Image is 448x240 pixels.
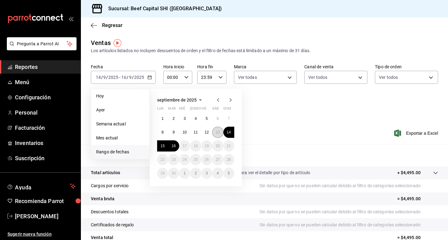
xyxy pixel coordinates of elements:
[91,152,438,159] p: Resumen
[96,121,144,127] span: Semana actual
[201,140,212,152] button: 19 de septiembre de 2025
[217,171,219,175] abbr: 4 de octubre de 2025
[205,144,209,148] abbr: 19 de septiembre de 2025
[228,116,230,121] abbr: 7 de septiembre de 2025
[227,144,231,148] abbr: 21 de septiembre de 2025
[161,171,165,175] abbr: 29 de septiembre de 2025
[217,116,219,121] abbr: 6 de septiembre de 2025
[205,130,209,134] abbr: 12 de septiembre de 2025
[216,157,220,162] abbr: 27 de septiembre de 2025
[201,113,212,124] button: 5 de septiembre de 2025
[119,75,120,80] span: -
[179,168,190,179] button: 1 de octubre de 2025
[184,116,186,121] abbr: 3 de septiembre de 2025
[168,106,175,113] abbr: martes
[161,157,165,162] abbr: 22 de septiembre de 2025
[157,168,168,179] button: 29 de septiembre de 2025
[216,130,220,134] abbr: 13 de septiembre de 2025
[304,65,367,69] label: Canal de venta
[234,65,297,69] label: Marca
[190,154,201,165] button: 25 de septiembre de 2025
[223,127,234,138] button: 14 de septiembre de 2025
[96,75,101,80] input: --
[201,106,206,113] abbr: viernes
[15,139,76,147] span: Inventarios
[194,157,198,162] abbr: 25 de septiembre de 2025
[171,144,175,148] abbr: 16 de septiembre de 2025
[194,144,198,148] abbr: 18 de septiembre de 2025
[179,106,185,113] abbr: miércoles
[15,154,76,162] span: Suscripción
[114,39,121,47] button: Tooltip marker
[121,75,127,80] input: --
[91,222,134,228] p: Certificados de regalo
[223,106,231,113] abbr: domingo
[179,113,190,124] button: 3 de septiembre de 2025
[223,113,234,124] button: 7 de septiembre de 2025
[96,135,144,141] span: Mes actual
[15,63,76,71] span: Reportes
[68,16,73,21] button: open_drawer_menu
[4,45,77,52] a: Pregunta a Parrot AI
[395,129,438,137] button: Exportar a Excel
[190,113,201,124] button: 4 de septiembre de 2025
[102,22,123,28] span: Regresar
[15,78,76,86] span: Menú
[168,127,179,138] button: 9 de septiembre de 2025
[15,108,76,117] span: Personal
[157,154,168,165] button: 22 de septiembre de 2025
[103,75,106,80] input: --
[108,75,119,80] input: ----
[15,124,76,132] span: Facturación
[190,140,201,152] button: 18 de septiembre de 2025
[7,231,76,238] span: Sugerir nueva función
[190,106,227,113] abbr: jueves
[179,154,190,165] button: 24 de septiembre de 2025
[96,93,144,99] span: Hoy
[161,130,164,134] abbr: 8 de septiembre de 2025
[212,140,223,152] button: 20 de septiembre de 2025
[157,96,204,104] button: septiembre de 2025
[91,209,128,215] p: Descuentos totales
[101,75,103,80] span: /
[91,170,120,176] p: Total artículos
[179,140,190,152] button: 17 de septiembre de 2025
[190,168,201,179] button: 2 de octubre de 2025
[212,154,223,165] button: 27 de septiembre de 2025
[7,37,77,50] button: Pregunta a Parrot AI
[205,157,209,162] abbr: 26 de septiembre de 2025
[134,75,144,80] input: ----
[15,93,76,102] span: Configuración
[206,116,208,121] abbr: 5 de septiembre de 2025
[91,38,111,48] div: Ventas
[206,171,208,175] abbr: 3 de octubre de 2025
[201,168,212,179] button: 3 de octubre de 2025
[375,65,438,69] label: Tipo de orden
[168,154,179,165] button: 23 de septiembre de 2025
[103,5,222,12] h3: Sucursal: Beef Capital SHI ([GEOGRAPHIC_DATA])
[15,197,76,205] span: Recomienda Parrot
[157,106,164,113] abbr: lunes
[129,75,132,80] input: --
[161,144,165,148] abbr: 15 de septiembre de 2025
[227,157,231,162] abbr: 28 de septiembre de 2025
[212,127,223,138] button: 13 de septiembre de 2025
[91,196,114,202] p: Venta bruta
[212,113,223,124] button: 6 de septiembre de 2025
[223,154,234,165] button: 28 de septiembre de 2025
[96,107,144,113] span: Ayer
[106,75,108,80] span: /
[184,171,186,175] abbr: 1 de octubre de 2025
[15,183,68,190] span: Ayuda
[379,74,398,80] span: Ver todos
[157,127,168,138] button: 8 de septiembre de 2025
[397,170,421,176] p: + $4,495.00
[91,65,156,69] label: Fecha
[171,157,175,162] abbr: 23 de septiembre de 2025
[17,41,67,47] span: Pregunta a Parrot AI
[157,140,168,152] button: 15 de septiembre de 2025
[157,97,197,102] span: septiembre de 2025
[171,171,175,175] abbr: 30 de septiembre de 2025
[168,113,179,124] button: 2 de septiembre de 2025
